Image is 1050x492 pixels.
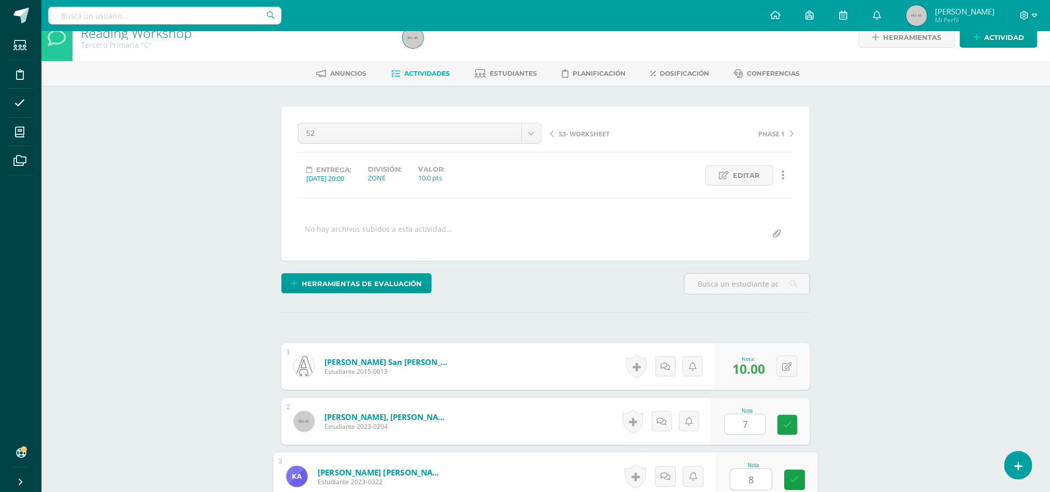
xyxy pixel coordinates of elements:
[316,166,351,174] span: Entrega:
[550,128,672,138] a: S3- WORKSHEET
[281,273,432,293] a: Herramientas de evaluación
[48,7,281,24] input: Busca un usuario...
[859,27,955,48] a: Herramientas
[368,165,402,173] label: División:
[324,367,449,376] span: Estudiante 2015-0013
[935,16,995,24] span: Mi Perfil
[734,65,800,82] a: Conferencias
[305,224,452,244] div: No hay archivos subidos a esta actividad...
[906,5,927,26] img: 45x45
[306,174,351,183] div: [DATE] 20:00
[651,65,710,82] a: Dosificación
[286,466,307,487] img: 69eb9f3bad7ff60286dd9510d5c1f79f.png
[81,40,390,50] div: Tercero Primaria 'C'
[418,165,445,173] label: Valor:
[758,129,785,138] span: PHASE 1
[324,412,449,422] a: [PERSON_NAME], [PERSON_NAME]
[318,467,446,477] a: [PERSON_NAME] [PERSON_NAME]
[935,6,995,17] span: [PERSON_NAME]
[732,360,765,377] span: 10.00
[306,123,514,143] span: S2
[475,65,537,82] a: Estudiantes
[317,65,367,82] a: Anuncios
[883,28,941,47] span: Herramientas
[81,24,192,41] a: Reading Workshop
[559,129,609,138] span: S3- WORKSHEET
[368,173,402,182] div: ZONE
[318,477,446,487] span: Estudiante 2023-0322
[685,274,810,294] input: Busca un estudiante aquí...
[960,27,1038,48] a: Actividad
[302,274,422,293] span: Herramientas de evaluación
[573,69,626,77] span: Planificación
[294,356,315,377] img: 2ff88e51f13b4302ab20e62fd7cd799a.png
[984,28,1024,47] span: Actividad
[418,173,445,182] div: 10.0 pts
[403,27,423,48] img: 45x45
[672,128,793,138] a: PHASE 1
[730,462,777,468] div: Nota
[405,69,450,77] span: Actividades
[732,355,765,362] div: Nota:
[490,69,537,77] span: Estudiantes
[299,123,541,143] a: S2
[733,166,760,185] span: Editar
[747,69,800,77] span: Conferencias
[725,408,770,414] div: Nota
[392,65,450,82] a: Actividades
[331,69,367,77] span: Anuncios
[294,411,315,432] img: 45x45
[731,469,772,490] input: 0-10.0
[660,69,710,77] span: Dosificación
[324,357,449,367] a: [PERSON_NAME] San [PERSON_NAME], [PERSON_NAME]
[725,414,765,434] input: 0-10.0
[324,422,449,431] span: Estudiante 2023-0204
[81,25,390,40] h1: Reading Workshop
[562,65,626,82] a: Planificación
